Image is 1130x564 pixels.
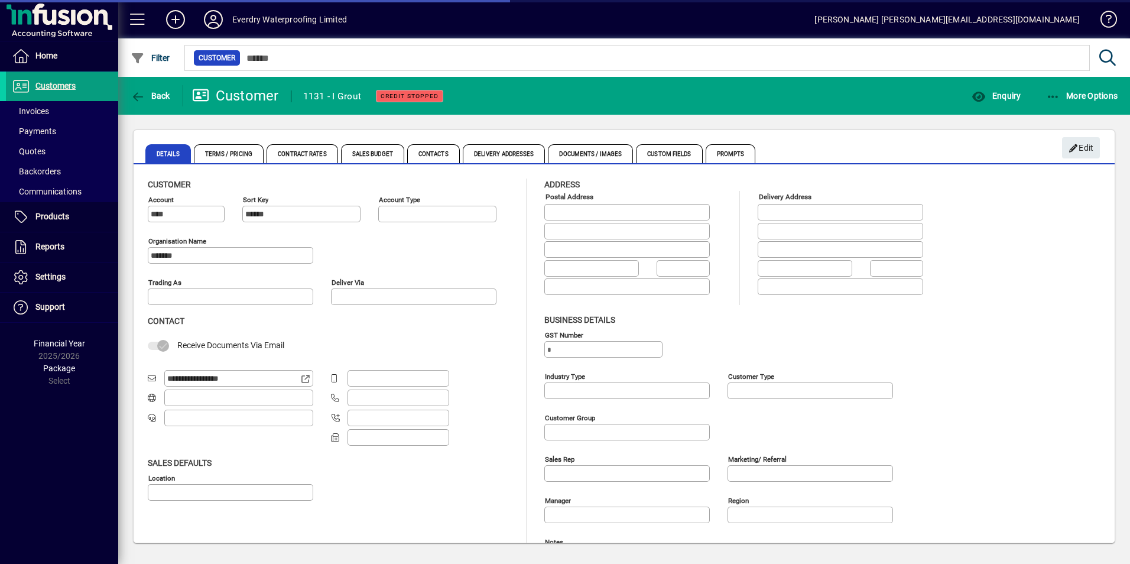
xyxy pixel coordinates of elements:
mat-label: Notes [545,537,563,546]
app-page-header-button: Back [118,85,183,106]
span: Backorders [12,167,61,176]
span: Receive Documents Via Email [177,341,284,350]
a: Backorders [6,161,118,181]
mat-label: Marketing/ Referral [728,455,787,463]
span: Package [43,364,75,373]
mat-label: Location [148,474,175,482]
a: Reports [6,232,118,262]
span: Invoices [12,106,49,116]
span: Back [131,91,170,101]
span: Home [35,51,57,60]
mat-label: Sales rep [545,455,574,463]
span: Sales Budget [341,144,404,163]
span: Financial Year [34,339,85,348]
span: Reports [35,242,64,251]
span: Support [35,302,65,312]
mat-label: Customer group [545,413,595,422]
span: Prompts [706,144,756,163]
mat-label: Manager [545,496,571,504]
mat-label: Customer type [728,372,774,380]
div: [PERSON_NAME] [PERSON_NAME][EMAIL_ADDRESS][DOMAIN_NAME] [814,10,1080,29]
span: Enquiry [972,91,1021,101]
span: Contacts [407,144,460,163]
a: Knowledge Base [1092,2,1115,41]
mat-label: Deliver via [332,278,364,287]
span: Business details [544,315,615,325]
mat-label: Account Type [379,196,420,204]
div: 1131 - I Grout [303,87,362,106]
span: Custom Fields [636,144,702,163]
span: Documents / Images [548,144,633,163]
button: Enquiry [969,85,1024,106]
a: Payments [6,121,118,141]
span: Credit Stopped [381,92,439,100]
span: Products [35,212,69,221]
button: Back [128,85,173,106]
button: Edit [1062,137,1100,158]
button: Filter [128,47,173,69]
span: Customer [199,52,235,64]
button: More Options [1043,85,1121,106]
span: Payments [12,127,56,136]
a: Settings [6,262,118,292]
div: Everdry Waterproofing Limited [232,10,347,29]
a: Communications [6,181,118,202]
span: Customers [35,81,76,90]
mat-label: Account [148,196,174,204]
mat-label: Trading as [148,278,181,287]
a: Quotes [6,141,118,161]
mat-label: Region [728,496,749,504]
span: Terms / Pricing [194,144,264,163]
span: Sales defaults [148,458,212,468]
button: Add [157,9,194,30]
a: Support [6,293,118,322]
mat-label: Organisation name [148,237,206,245]
span: Delivery Addresses [463,144,545,163]
a: Products [6,202,118,232]
mat-label: GST Number [545,330,583,339]
div: Customer [192,86,279,105]
span: Settings [35,272,66,281]
span: Communications [12,187,82,196]
span: Filter [131,53,170,63]
a: Invoices [6,101,118,121]
span: Details [145,144,191,163]
span: Edit [1069,138,1094,158]
span: Contract Rates [267,144,337,163]
span: Quotes [12,147,46,156]
mat-label: Industry type [545,372,585,380]
span: Address [544,180,580,189]
span: Customer [148,180,191,189]
mat-label: Sort key [243,196,268,204]
span: Contact [148,316,184,326]
span: More Options [1046,91,1118,101]
button: Profile [194,9,232,30]
a: Home [6,41,118,71]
